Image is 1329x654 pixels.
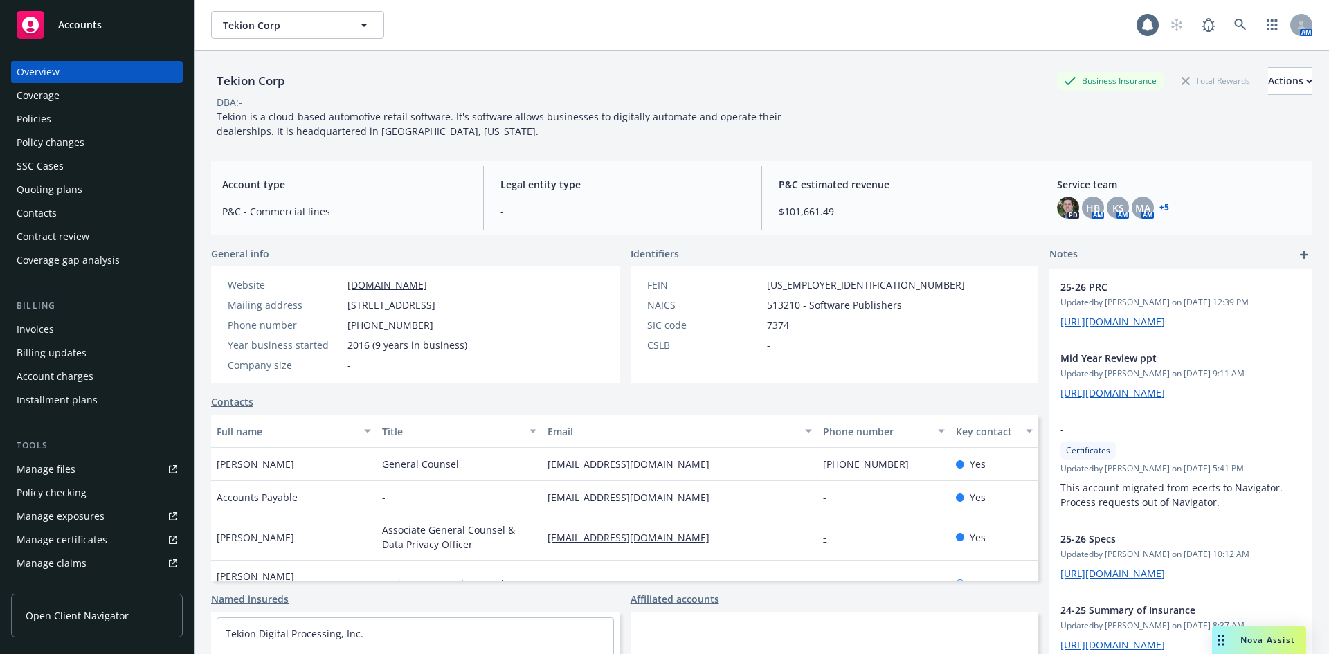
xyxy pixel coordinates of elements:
[817,415,950,448] button: Phone number
[11,482,183,504] a: Policy checking
[1060,386,1165,399] a: [URL][DOMAIN_NAME]
[11,6,183,44] a: Accounts
[222,177,467,192] span: Account type
[17,155,64,177] div: SSC Cases
[500,204,745,219] span: -
[217,530,294,545] span: [PERSON_NAME]
[11,155,183,177] a: SSC Cases
[1049,246,1078,263] span: Notes
[17,505,105,527] div: Manage exposures
[58,19,102,30] span: Accounts
[26,608,129,623] span: Open Client Navigator
[956,424,1018,439] div: Key contact
[970,530,986,545] span: Yes
[11,61,183,83] a: Overview
[377,415,542,448] button: Title
[1296,246,1312,263] a: add
[1060,638,1165,651] a: [URL][DOMAIN_NAME]
[17,108,51,130] div: Policies
[17,529,107,551] div: Manage certificates
[217,424,356,439] div: Full name
[11,226,183,248] a: Contract review
[382,523,536,552] span: Associate General Counsel & Data Privacy Officer
[382,490,386,505] span: -
[1060,548,1301,561] span: Updated by [PERSON_NAME] on [DATE] 10:12 AM
[1060,280,1265,294] span: 25-26 PRC
[1060,462,1301,475] span: Updated by [PERSON_NAME] on [DATE] 5:41 PM
[647,278,761,292] div: FEIN
[647,318,761,332] div: SIC code
[548,577,798,590] a: [PERSON_NAME][EMAIL_ADDRESS][DOMAIN_NAME]
[11,131,183,154] a: Policy changes
[17,552,87,574] div: Manage claims
[647,298,761,312] div: NAICS
[211,11,384,39] button: Tekion Corp
[1060,481,1285,509] span: This account migrated from ecerts to Navigator. Process requests out of Navigator.
[382,424,521,439] div: Title
[211,72,291,90] div: Tekion Corp
[970,576,983,591] span: No
[1135,201,1150,215] span: MA
[17,365,93,388] div: Account charges
[17,458,75,480] div: Manage files
[1060,567,1165,580] a: [URL][DOMAIN_NAME]
[1227,11,1254,39] a: Search
[1212,626,1229,654] div: Drag to move
[11,505,183,527] a: Manage exposures
[217,110,784,138] span: Tekion is a cloud-based automotive retail software. It's software allows businesses to digitally ...
[226,627,363,640] a: Tekion Digital Processing, Inc.
[1060,603,1265,617] span: 24-25 Summary of Insurance
[347,298,435,312] span: [STREET_ADDRESS]
[767,338,770,352] span: -
[500,177,745,192] span: Legal entity type
[1057,177,1301,192] span: Service team
[11,179,183,201] a: Quoting plans
[17,84,60,107] div: Coverage
[767,318,789,332] span: 7374
[548,457,721,471] a: [EMAIL_ADDRESS][DOMAIN_NAME]
[11,576,183,598] a: Manage BORs
[1268,67,1312,95] button: Actions
[950,415,1038,448] button: Key contact
[17,179,82,201] div: Quoting plans
[11,342,183,364] a: Billing updates
[11,299,183,313] div: Billing
[223,18,343,33] span: Tekion Corp
[1195,11,1222,39] a: Report a Bug
[347,318,433,332] span: [PHONE_NUMBER]
[823,424,929,439] div: Phone number
[382,457,459,471] span: General Counsel
[548,491,721,504] a: [EMAIL_ADDRESS][DOMAIN_NAME]
[11,389,183,411] a: Installment plans
[1049,340,1312,411] div: Mid Year Review pptUpdatedby [PERSON_NAME] on [DATE] 9:11 AM[URL][DOMAIN_NAME]
[1049,520,1312,592] div: 25-26 SpecsUpdatedby [PERSON_NAME] on [DATE] 10:12 AM[URL][DOMAIN_NAME]
[779,177,1023,192] span: P&C estimated revenue
[1060,315,1165,328] a: [URL][DOMAIN_NAME]
[17,389,98,411] div: Installment plans
[17,482,87,504] div: Policy checking
[1060,367,1301,380] span: Updated by [PERSON_NAME] on [DATE] 9:11 AM
[11,365,183,388] a: Account charges
[211,592,289,606] a: Named insureds
[1066,444,1110,457] span: Certificates
[11,318,183,340] a: Invoices
[1060,532,1265,546] span: 25-26 Specs
[11,249,183,271] a: Coverage gap analysis
[11,202,183,224] a: Contacts
[767,298,902,312] span: 513210 - Software Publishers
[11,458,183,480] a: Manage files
[347,358,351,372] span: -
[1060,351,1265,365] span: Mid Year Review ppt
[217,95,242,109] div: DBA: -
[228,278,342,292] div: Website
[1258,11,1286,39] a: Switch app
[347,338,467,352] span: 2016 (9 years in business)
[823,531,838,544] a: -
[548,424,797,439] div: Email
[1049,411,1312,520] div: -CertificatesUpdatedby [PERSON_NAME] on [DATE] 5:41 PMThis account migrated from ecerts to Naviga...
[1049,269,1312,340] div: 25-26 PRCUpdatedby [PERSON_NAME] on [DATE] 12:39 PM[URL][DOMAIN_NAME]
[382,576,504,591] span: Assistant General Counsel
[1086,201,1100,215] span: HB
[211,394,253,409] a: Contacts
